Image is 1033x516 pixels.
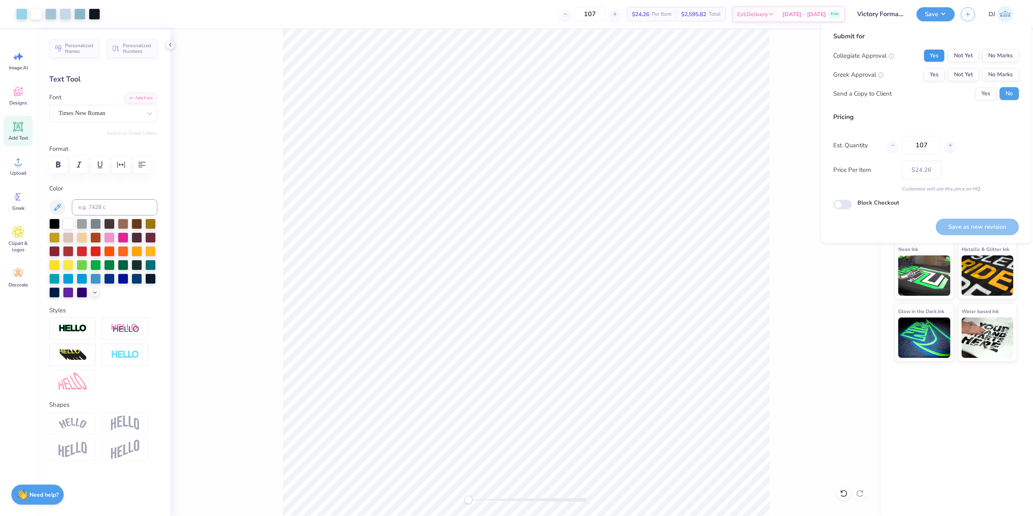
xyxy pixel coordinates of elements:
[111,350,139,359] img: Negative Space
[898,245,918,253] span: Neon Ink
[833,141,881,150] label: Est. Quantity
[49,306,66,315] label: Styles
[948,68,979,81] button: Not Yet
[5,240,31,253] span: Clipart & logos
[49,184,157,193] label: Color
[898,307,944,315] span: Glow in the Dark Ink
[10,170,26,176] span: Upload
[9,65,28,71] span: Image AI
[123,43,153,54] span: Personalized Numbers
[962,307,999,315] span: Water based Ink
[709,10,721,19] span: Total
[59,418,87,429] img: Arc
[833,112,1019,122] div: Pricing
[782,10,826,19] span: [DATE] - [DATE]
[8,282,28,288] span: Decorate
[111,416,139,431] img: Arch
[574,7,606,21] input: – –
[59,372,87,390] img: Free Distort
[29,491,59,499] strong: Need help?
[989,10,995,19] span: DJ
[49,144,157,154] label: Format
[49,400,69,409] label: Shapes
[1000,87,1019,100] button: No
[652,10,671,19] span: Per Item
[72,199,157,215] input: e.g. 7428 c
[632,10,649,19] span: $24.26
[833,70,884,79] div: Greek Approval
[902,136,941,155] input: – –
[898,318,950,358] img: Glow in the Dark Ink
[111,440,139,460] img: Rise
[833,31,1019,41] div: Submit for
[737,10,768,19] span: Est. Delivery
[857,198,899,207] label: Block Checkout
[49,93,61,102] label: Font
[8,135,28,141] span: Add Text
[12,205,25,211] span: Greek
[833,89,892,98] div: Send a Copy to Client
[962,318,1014,358] img: Water based Ink
[833,185,1019,192] div: Customers will see this price on HQ.
[851,6,910,22] input: Untitled Design
[59,442,87,458] img: Flag
[916,7,955,21] button: Save
[948,49,979,62] button: Not Yet
[107,39,157,58] button: Personalized Numbers
[464,496,472,504] div: Accessibility label
[65,43,95,54] span: Personalized Names
[49,74,157,85] div: Text Tool
[833,165,896,175] label: Price Per Item
[49,39,100,58] button: Personalized Names
[982,68,1019,81] button: No Marks
[924,68,945,81] button: Yes
[833,51,894,61] div: Collegiate Approval
[997,6,1013,22] img: Danyl Jon Ferrer
[985,6,1017,22] a: DJ
[111,324,139,334] img: Shadow
[982,49,1019,62] button: No Marks
[924,49,945,62] button: Yes
[107,130,157,136] button: Switch to Greek Letters
[898,255,950,296] img: Neon Ink
[962,255,1014,296] img: Metallic & Glitter Ink
[962,245,1009,253] span: Metallic & Glitter Ink
[124,93,157,103] button: Add Font
[681,10,706,19] span: $2,595.82
[59,349,87,361] img: 3D Illusion
[59,324,87,333] img: Stroke
[975,87,996,100] button: Yes
[831,11,839,17] span: Free
[9,100,27,106] span: Designs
